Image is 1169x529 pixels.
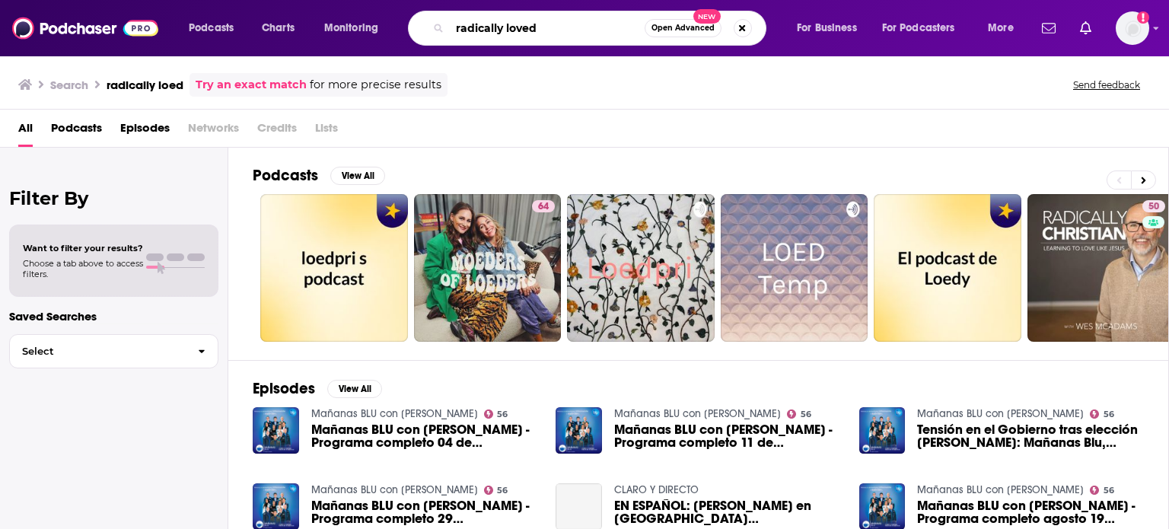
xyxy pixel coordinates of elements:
span: More [988,18,1014,39]
span: Monitoring [324,18,378,39]
span: Charts [262,18,295,39]
img: Tensión en el Gobierno tras elección de Magistrado: Mañanas Blu, jueves, 4 de septiembre de 2025 [859,407,906,454]
span: Want to filter your results? [23,243,143,253]
a: Charts [252,16,304,40]
span: Select [10,346,186,356]
span: for more precise results [310,76,441,94]
img: Podchaser - Follow, Share and Rate Podcasts [12,14,158,43]
a: Show notifications dropdown [1036,15,1062,41]
a: 56 [1090,409,1114,419]
img: Mañanas BLU con Néstor Morales - Programa completo 04 de septiembre (SP) [253,407,299,454]
span: Logged in as hconnor [1116,11,1149,45]
h2: Filter By [9,187,218,209]
button: Select [9,334,218,368]
a: Mañanas BLU con Néstor Morales - Programa completo 29 de agosto (SP) [311,499,538,525]
h2: Episodes [253,379,315,398]
button: View All [327,380,382,398]
a: Mañanas BLU con Néstor Morales [614,407,781,420]
a: EpisodesView All [253,379,382,398]
span: Open Advanced [651,24,715,32]
span: 56 [497,487,508,494]
span: Mañanas BLU con [PERSON_NAME] - Programa completo 04 de septiembre ([GEOGRAPHIC_DATA]) [311,423,538,449]
a: Mañanas BLU con Néstor Morales [917,407,1084,420]
span: Mañanas BLU con [PERSON_NAME] - Programa completo agosto 19 ([GEOGRAPHIC_DATA]) [917,499,1144,525]
a: Try an exact match [196,76,307,94]
a: Podcasts [51,116,102,147]
button: Open AdvancedNew [645,19,721,37]
span: Lists [315,116,338,147]
span: For Business [797,18,857,39]
button: open menu [786,16,876,40]
a: 64 [414,194,562,342]
span: 56 [1104,487,1114,494]
span: Choose a tab above to access filters. [23,258,143,279]
img: User Profile [1116,11,1149,45]
span: New [693,9,721,24]
svg: Add a profile image [1137,11,1149,24]
h3: radically loed [107,78,183,92]
div: Search podcasts, credits, & more... [422,11,781,46]
a: 56 [484,409,508,419]
span: 50 [1148,199,1159,215]
a: CLARO Y DIRECTO [614,483,699,496]
button: open menu [872,16,977,40]
span: For Podcasters [882,18,955,39]
span: 64 [538,199,549,215]
a: 56 [484,486,508,495]
button: open menu [178,16,253,40]
span: Podcasts [189,18,234,39]
span: Tensión en el Gobierno tras elección [PERSON_NAME]: Mañanas Blu, jueves, 4 de septiembre de 2025 [917,423,1144,449]
a: 56 [787,409,811,419]
a: Mañanas BLU con Néstor Morales [311,483,478,496]
a: 64 [532,200,555,212]
a: Mañanas BLU con Néstor Morales [917,483,1084,496]
a: Tensión en el Gobierno tras elección de Magistrado: Mañanas Blu, jueves, 4 de septiembre de 2025 [917,423,1144,449]
a: Episodes [120,116,170,147]
button: Show profile menu [1116,11,1149,45]
a: 50 [1142,200,1165,212]
span: Mañanas BLU con [PERSON_NAME] - Programa completo 29 [PERSON_NAME] ([GEOGRAPHIC_DATA]) [311,499,538,525]
span: 56 [801,411,811,418]
h2: Podcasts [253,166,318,185]
a: EN ESPAÑOL: Karoline Leavitt en Casa Blanca, Musk renuncia al gobierno Trump y anulan los aranceles [614,499,841,525]
button: open menu [977,16,1033,40]
a: Mañanas BLU con Néstor Morales [311,407,478,420]
button: open menu [314,16,398,40]
a: 56 [1090,486,1114,495]
span: 56 [1104,411,1114,418]
span: Networks [188,116,239,147]
button: View All [330,167,385,185]
a: PodcastsView All [253,166,385,185]
img: Mañanas BLU con Néstor Morales - Programa completo 11 de septiembre (SP) [556,407,602,454]
a: Mañanas BLU con Néstor Morales - Programa completo 04 de septiembre (SP) [311,423,538,449]
h3: Search [50,78,88,92]
p: Saved Searches [9,309,218,323]
span: Credits [257,116,297,147]
a: Mañanas BLU con Néstor Morales - Programa completo 11 de septiembre (SP) [614,423,841,449]
span: EN ESPAÑOL: [PERSON_NAME] en [GEOGRAPHIC_DATA][PERSON_NAME], [PERSON_NAME] renuncia al gobierno [... [614,499,841,525]
a: Mañanas BLU con Néstor Morales - Programa completo agosto 19 (SP) [917,499,1144,525]
a: Show notifications dropdown [1074,15,1097,41]
a: All [18,116,33,147]
input: Search podcasts, credits, & more... [450,16,645,40]
button: Send feedback [1069,78,1145,91]
span: Mañanas BLU con [PERSON_NAME] - Programa completo 11 de septiembre ([GEOGRAPHIC_DATA]) [614,423,841,449]
span: 56 [497,411,508,418]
